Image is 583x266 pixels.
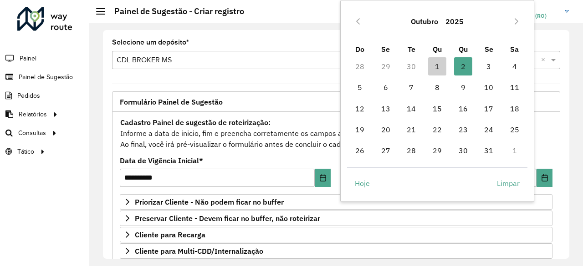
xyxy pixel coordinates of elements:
span: Tático [17,147,34,156]
td: 1 [424,56,450,77]
td: 28 [347,56,373,77]
td: 5 [347,77,373,98]
span: Qu [433,45,442,54]
td: 21 [399,119,424,140]
span: 27 [377,141,395,160]
a: Preservar Cliente - Devem ficar no buffer, não roteirizar [120,211,552,226]
span: 3 [480,57,498,75]
span: 17 [480,100,498,118]
span: 10 [480,78,498,96]
button: Limpar [489,174,527,192]
span: 28 [402,141,420,160]
span: 16 [454,100,472,118]
span: Te [408,45,415,54]
span: 13 [377,100,395,118]
td: 22 [424,119,450,140]
span: 2 [454,57,472,75]
td: 15 [424,98,450,119]
span: 20 [377,120,395,139]
td: 24 [476,119,502,140]
span: 6 [377,78,395,96]
td: 10 [476,77,502,98]
td: 25 [502,119,528,140]
button: Next Month [509,14,524,29]
td: 30 [399,56,424,77]
span: Priorizar Cliente - Não podem ficar no buffer [135,198,284,206]
td: 29 [424,140,450,161]
td: 1 [502,140,528,161]
span: Qu [459,45,468,54]
h2: Painel de Sugestão - Criar registro [105,6,244,16]
span: Se [485,45,493,54]
span: 5 [351,78,369,96]
span: 21 [402,120,420,139]
a: Priorizar Cliente - Não podem ficar no buffer [120,194,552,210]
a: Cliente para Recarga [120,227,552,242]
td: 8 [424,77,450,98]
button: Choose Date [537,169,552,187]
span: 26 [351,141,369,160]
span: Painel [20,54,36,63]
td: 6 [373,77,399,98]
span: Limpar [497,178,520,189]
td: 17 [476,98,502,119]
span: Consultas [18,128,46,138]
span: Pedidos [17,91,40,100]
span: 8 [428,78,446,96]
td: 27 [373,140,399,161]
span: Cliente para Multi-CDD/Internalização [135,247,263,255]
span: 18 [506,100,524,118]
td: 11 [502,77,528,98]
a: Cliente para Multi-CDD/Internalização [120,243,552,259]
td: 2 [450,56,476,77]
td: 19 [347,119,373,140]
span: 31 [480,141,498,160]
td: 14 [399,98,424,119]
span: 12 [351,100,369,118]
button: Choose Date [315,169,331,187]
strong: Cadastro Painel de sugestão de roteirização: [120,118,271,127]
span: 7 [402,78,420,96]
td: 28 [399,140,424,161]
span: 29 [428,141,446,160]
span: 9 [454,78,472,96]
span: Se [381,45,390,54]
span: Hoje [355,178,370,189]
span: Cliente para Recarga [135,231,205,238]
button: Previous Month [351,14,365,29]
span: 30 [454,141,472,160]
td: 26 [347,140,373,161]
span: Clear all [541,55,549,65]
span: Painel de Sugestão [19,72,73,82]
span: 15 [428,100,446,118]
td: 31 [476,140,502,161]
td: 13 [373,98,399,119]
span: 1 [428,57,446,75]
td: 30 [450,140,476,161]
span: Relatórios [19,110,47,119]
span: Do [355,45,364,54]
td: 18 [502,98,528,119]
span: 4 [506,57,524,75]
td: 4 [502,56,528,77]
td: 9 [450,77,476,98]
label: Data de Vigência Inicial [120,155,203,166]
label: Selecione um depósito [112,37,189,48]
span: 25 [506,120,524,139]
span: 14 [402,100,420,118]
span: 22 [428,120,446,139]
button: Hoje [347,174,378,192]
span: Sa [510,45,519,54]
span: Formulário Painel de Sugestão [120,98,223,105]
td: 7 [399,77,424,98]
button: Choose Year [442,10,467,32]
div: Informe a data de inicio, fim e preencha corretamente os campos abaixo. Ao final, você irá pré-vi... [120,116,552,150]
span: Preservar Cliente - Devem ficar no buffer, não roteirizar [135,215,320,222]
span: 11 [506,78,524,96]
td: 23 [450,119,476,140]
span: 24 [480,120,498,139]
td: 20 [373,119,399,140]
td: 16 [450,98,476,119]
span: 23 [454,120,472,139]
td: 29 [373,56,399,77]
